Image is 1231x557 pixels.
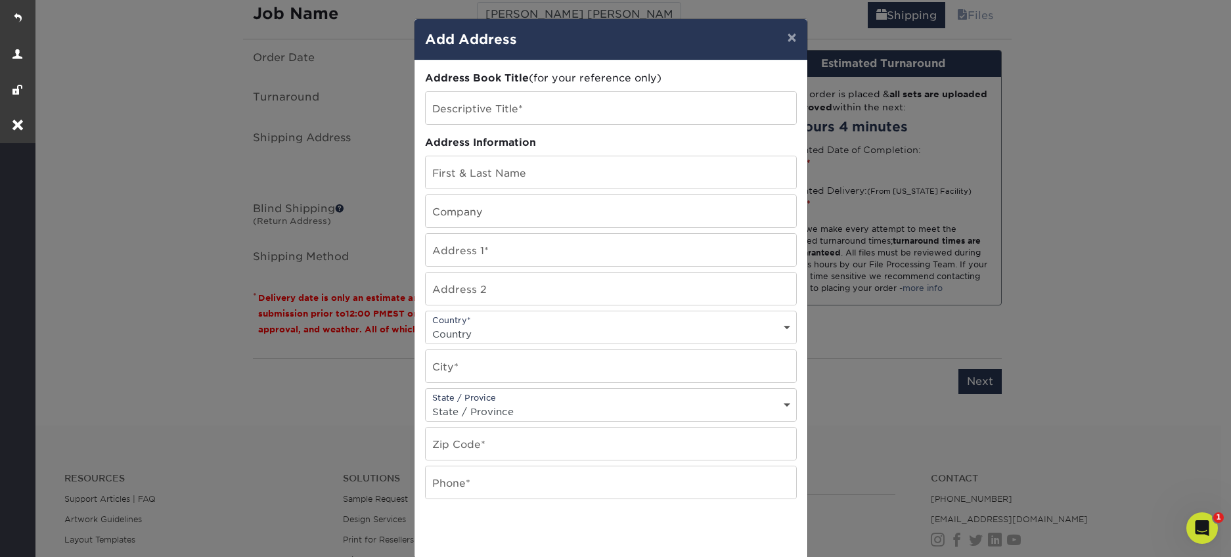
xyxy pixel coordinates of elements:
[425,72,529,84] span: Address Book Title
[425,135,797,150] div: Address Information
[425,30,797,49] h4: Add Address
[1213,512,1224,523] span: 1
[1186,512,1218,544] iframe: Intercom live chat
[776,19,807,56] button: ×
[425,71,797,86] div: (for your reference only)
